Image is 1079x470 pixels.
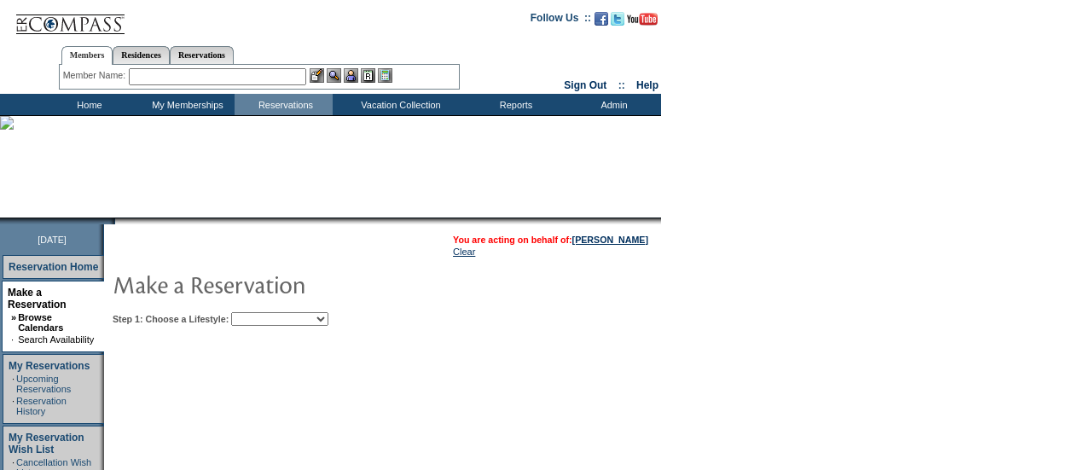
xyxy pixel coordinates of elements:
span: [DATE] [38,235,67,245]
b: Step 1: Choose a Lifestyle: [113,314,229,324]
b: » [11,312,16,322]
td: Home [38,94,136,115]
a: Browse Calendars [18,312,63,333]
img: blank.gif [115,218,117,224]
div: Member Name: [63,68,129,83]
a: Follow us on Twitter [611,17,624,27]
img: b_edit.gif [310,68,324,83]
a: Sign Out [564,79,606,91]
td: · [12,396,15,416]
img: promoShadowLeftCorner.gif [109,218,115,224]
td: My Memberships [136,94,235,115]
a: Search Availability [18,334,94,345]
img: Subscribe to our YouTube Channel [627,13,658,26]
a: Subscribe to our YouTube Channel [627,17,658,27]
a: Residences [113,46,170,64]
img: View [327,68,341,83]
span: You are acting on behalf of: [453,235,648,245]
a: Reservation Home [9,261,98,273]
a: My Reservation Wish List [9,432,84,455]
img: pgTtlMakeReservation.gif [113,267,454,301]
td: Vacation Collection [333,94,465,115]
img: Become our fan on Facebook [595,12,608,26]
td: Follow Us :: [531,10,591,31]
a: Become our fan on Facebook [595,17,608,27]
a: My Reservations [9,360,90,372]
a: Clear [453,247,475,257]
td: Reservations [235,94,333,115]
a: Upcoming Reservations [16,374,71,394]
img: b_calculator.gif [378,68,392,83]
img: Reservations [361,68,375,83]
td: · [12,374,15,394]
td: Reports [465,94,563,115]
a: [PERSON_NAME] [572,235,648,245]
td: · [11,334,16,345]
a: Members [61,46,113,65]
a: Reservations [170,46,234,64]
span: :: [618,79,625,91]
a: Reservation History [16,396,67,416]
a: Make a Reservation [8,287,67,310]
img: Follow us on Twitter [611,12,624,26]
img: Impersonate [344,68,358,83]
td: Admin [563,94,661,115]
a: Help [636,79,658,91]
